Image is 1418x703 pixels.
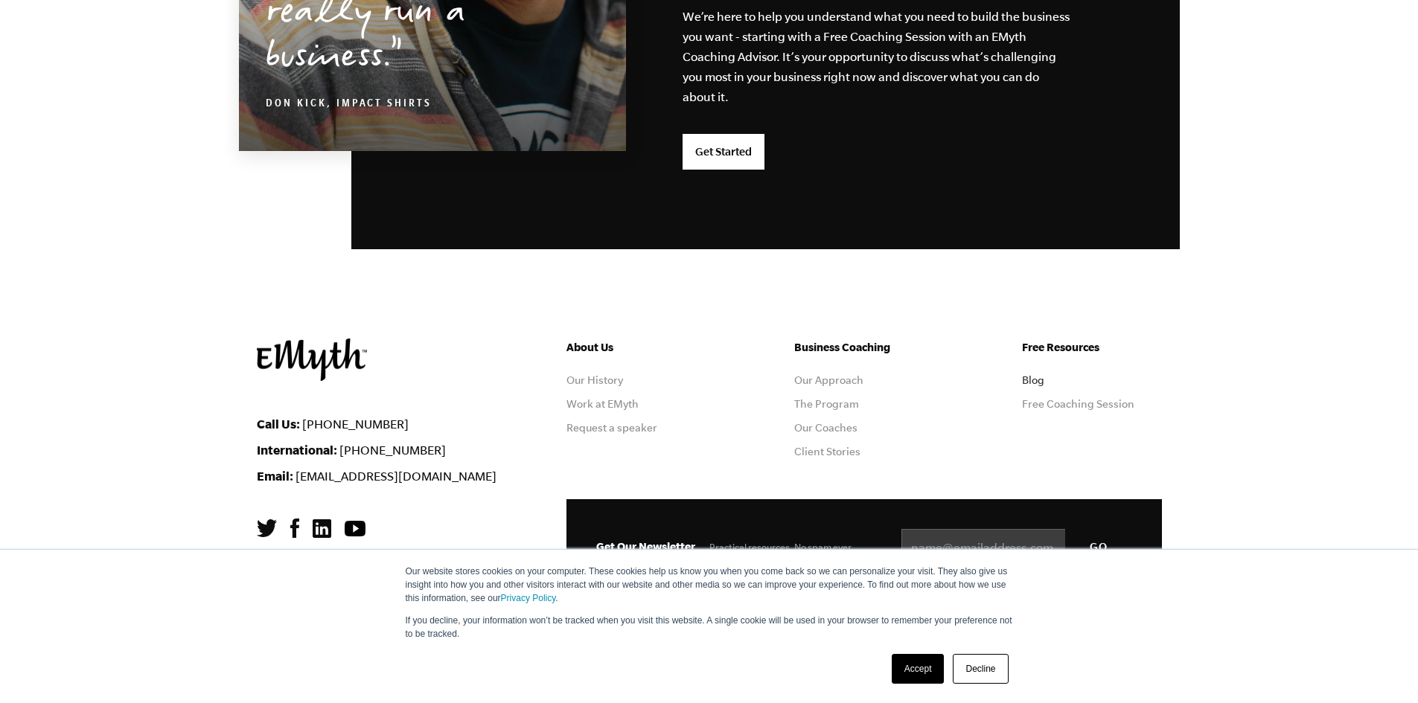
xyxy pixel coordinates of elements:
[596,540,695,553] span: Get Our Newsletter
[1022,374,1044,386] a: Blog
[313,519,331,538] img: LinkedIn
[257,519,277,537] img: Twitter
[257,417,300,431] strong: Call Us:
[892,654,945,684] a: Accept
[683,7,1071,107] p: We’re here to help you understand what you need to build the business you want - starting with a ...
[794,338,934,356] h5: Business Coaching
[302,417,409,431] a: [PHONE_NUMBER]
[290,519,299,538] img: Facebook
[406,614,1013,641] p: If you decline, your information won’t be tracked when you visit this website. A single cookie wi...
[794,446,860,458] a: Client Stories
[566,422,657,434] a: Request a speaker
[257,443,337,457] strong: International:
[257,469,293,483] strong: Email:
[566,398,639,410] a: Work at EMyth
[1022,338,1162,356] h5: Free Resources
[266,99,432,111] cite: Don Kick, Impact Shirts
[345,521,365,536] img: YouTube
[794,422,857,434] a: Our Coaches
[566,374,623,386] a: Our History
[709,542,853,553] span: Practical resources. No spam ever.
[257,338,367,381] img: EMyth
[901,529,1132,566] input: name@emailaddress.com
[296,469,496,483] a: [EMAIL_ADDRESS][DOMAIN_NAME]
[683,134,764,170] a: Get Started
[566,338,706,356] h5: About Us
[1022,398,1134,410] a: Free Coaching Session
[794,398,859,410] a: The Program
[406,565,1013,605] p: Our website stores cookies on your computer. These cookies help us know you when you come back so...
[339,443,446,457] a: [PHONE_NUMBER]
[501,593,556,603] a: Privacy Policy
[794,374,863,386] a: Our Approach
[1065,529,1132,565] input: GO
[953,654,1008,684] a: Decline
